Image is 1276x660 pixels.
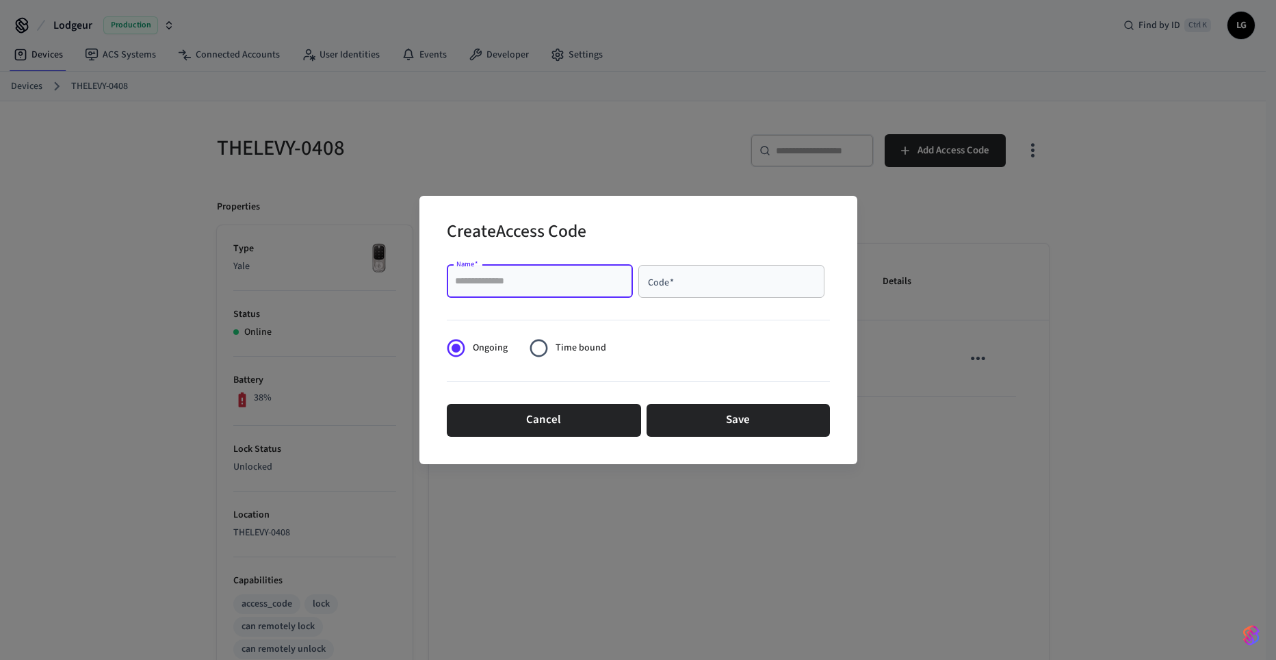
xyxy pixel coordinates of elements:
[1243,624,1260,646] img: SeamLogoGradient.69752ec5.svg
[447,404,641,437] button: Cancel
[447,212,586,254] h2: Create Access Code
[647,404,830,437] button: Save
[456,259,478,269] label: Name
[473,341,508,355] span: Ongoing
[556,341,606,355] span: Time bound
